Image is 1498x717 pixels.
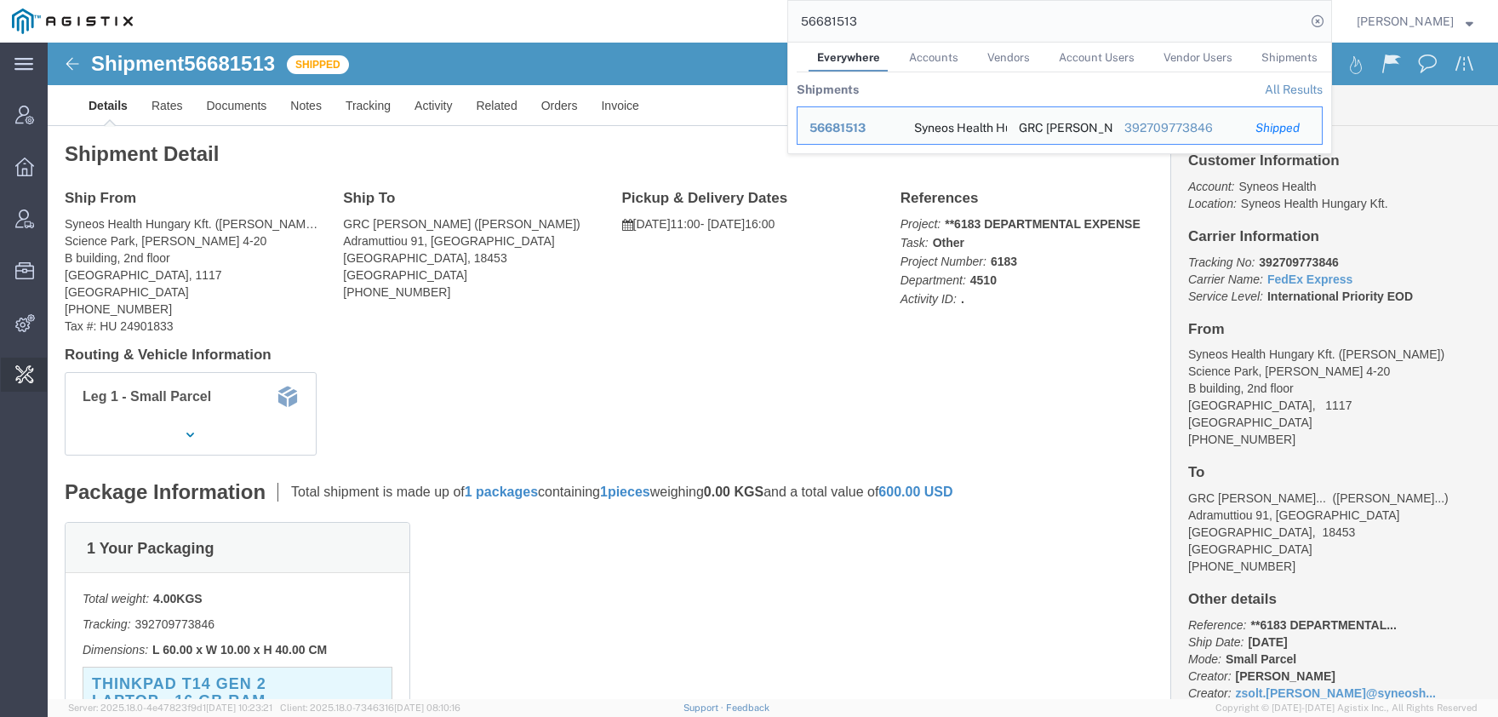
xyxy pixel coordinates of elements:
[909,51,958,64] span: Accounts
[797,72,859,106] th: Shipments
[206,703,272,713] span: [DATE] 10:23:21
[788,1,1306,42] input: Search for shipment number, reference number
[726,703,769,713] a: Feedback
[48,43,1498,699] iframe: FS Legacy Container
[12,9,133,34] img: logo
[68,703,272,713] span: Server: 2025.18.0-4e47823f9d1
[1356,11,1474,32] button: [PERSON_NAME]
[1261,51,1318,64] span: Shipments
[1357,12,1454,31] span: Carrie Virgilio
[1255,119,1310,137] div: Shipped
[280,703,460,713] span: Client: 2025.18.0-7346316
[1019,107,1101,144] div: GRC Maria Polyxeni Grigoropoulou
[1215,701,1478,715] span: Copyright © [DATE]-[DATE] Agistix Inc., All Rights Reserved
[914,107,996,144] div: Syneos Health Hungary Kft.
[394,703,460,713] span: [DATE] 08:10:16
[1164,51,1232,64] span: Vendor Users
[1265,83,1323,96] a: View all shipments found by criterion
[987,51,1030,64] span: Vendors
[797,72,1331,153] table: Search Results
[1059,51,1135,64] span: Account Users
[683,703,726,713] a: Support
[809,121,866,135] span: 56681513
[817,51,880,64] span: Everywhere
[1124,119,1232,137] div: 392709773846
[809,119,890,137] div: 56681513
